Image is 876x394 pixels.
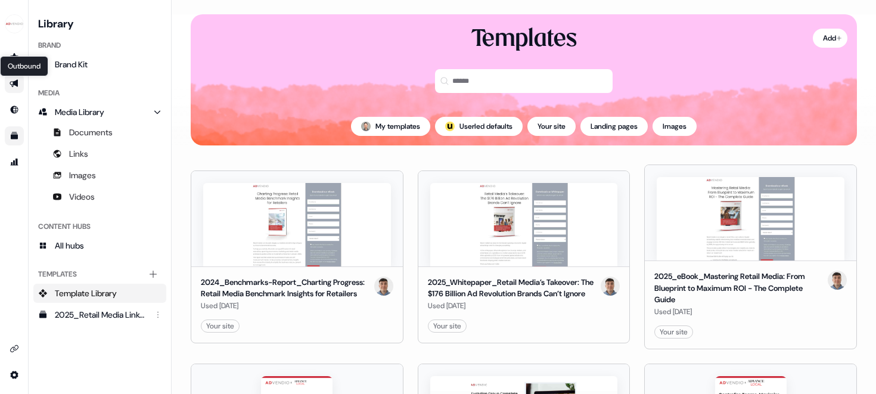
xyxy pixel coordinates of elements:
div: Brand [33,36,166,55]
a: Brand Kit [33,55,166,74]
div: Templates [33,265,166,284]
div: 2025_eBook_Mastering Retail Media: From Blueprint to Maximum ROI - The Complete Guide [654,271,823,306]
span: Template Library [55,287,117,299]
a: Links [33,144,166,163]
button: Your site [527,117,576,136]
a: Go to attribution [5,153,24,172]
div: Templates [471,24,577,55]
img: Denis [374,277,393,296]
div: 2025_Retail Media LinkedIn Ad Templates_1080X1080 [55,309,147,321]
img: 2024_Benchmarks-Report_Charting Progress: Retail Media Benchmark Insights for Retailers [203,183,391,266]
div: Your site [206,320,234,332]
img: 2025_Whitepaper_Retail Media’s Takeover: The $176 Billion Ad Revolution Brands Can’t Ignore [430,183,618,266]
span: All hubs [55,240,84,252]
button: 2025_eBook_Mastering Retail Media: From Blueprint to Maximum ROI - The Complete Guide2025_eBook_M... [644,165,857,349]
span: Links [69,148,88,160]
div: Used [DATE] [654,306,823,318]
a: Images [33,166,166,185]
div: Content Hubs [33,217,166,236]
a: All hubs [33,236,166,255]
span: Media Library [55,106,104,118]
img: userled logo [445,122,455,131]
div: 2024_Benchmarks-Report_Charting Progress: Retail Media Benchmark Insights for Retailers [201,277,369,300]
a: Go to prospects [5,48,24,67]
a: Go to templates [5,126,24,145]
button: Add [813,29,847,48]
span: Documents [69,126,113,138]
a: Media Library [33,103,166,122]
button: Images [653,117,697,136]
span: Videos [69,191,95,203]
a: 2025_Retail Media LinkedIn Ad Templates_1080X1080 [33,305,166,324]
div: 2025_Whitepaper_Retail Media’s Takeover: The $176 Billion Ad Revolution Brands Can’t Ignore [428,277,597,300]
a: Documents [33,123,166,142]
a: Go to Inbound [5,100,24,119]
button: userled logo;Userled defaults [435,117,523,136]
img: Denis [601,277,620,296]
div: ; [445,122,455,131]
div: Used [DATE] [201,300,369,312]
img: 2025_eBook_Mastering Retail Media: From Blueprint to Maximum ROI - The Complete Guide [657,177,844,260]
h3: Library [33,14,166,31]
img: Robert [361,122,371,131]
button: Landing pages [580,117,648,136]
a: Videos [33,187,166,206]
div: Media [33,83,166,103]
div: Your site [660,326,688,338]
a: Template Library [33,284,166,303]
span: Images [69,169,96,181]
button: 2024_Benchmarks-Report_Charting Progress: Retail Media Benchmark Insights for Retailers 2024_Benc... [191,165,403,349]
button: My templates [351,117,430,136]
div: Your site [433,320,461,332]
a: Go to integrations [5,365,24,384]
div: Used [DATE] [428,300,597,312]
a: Go to outbound experience [5,74,24,93]
span: Brand Kit [55,58,88,70]
button: 2025_Whitepaper_Retail Media’s Takeover: The $176 Billion Ad Revolution Brands Can’t Ignore2025_W... [418,165,630,349]
a: Go to integrations [5,339,24,358]
img: Denis [828,271,847,290]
